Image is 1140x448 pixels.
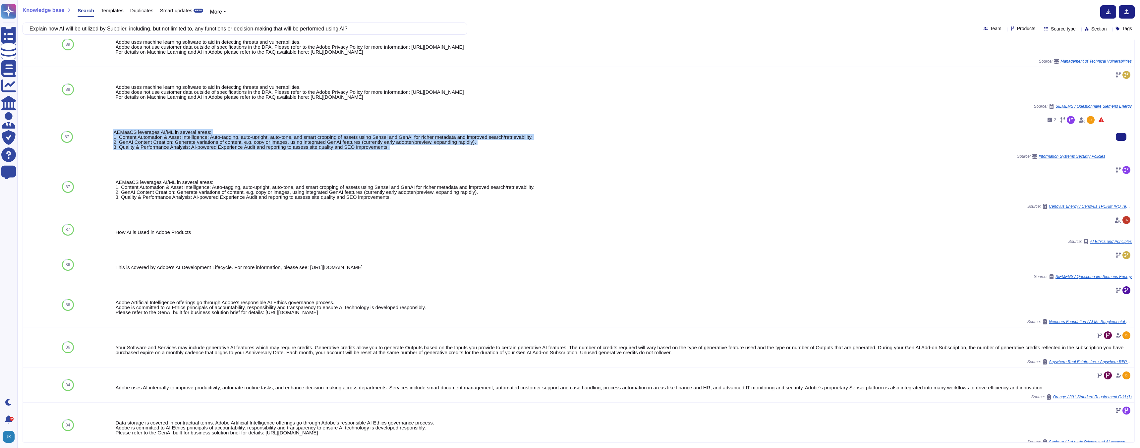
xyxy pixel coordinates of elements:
span: 88 [66,87,70,91]
span: Source type [1051,27,1076,31]
span: 84 [66,383,70,387]
span: Source: [1017,154,1105,159]
span: Anywhere Real Estate, Inc. / Anywhere RFP Questions for Adobe (internal) [1049,360,1132,364]
span: Orange / 301 Standard Requirement Grid (1) [1053,395,1132,399]
span: 2 [1054,118,1056,122]
div: How AI is Used in Adobe Products [116,230,1132,235]
span: 89 [66,42,70,46]
span: Knowledge base [23,8,64,13]
span: Search [78,8,94,13]
div: BETA [194,9,203,13]
div: Adobe uses machine learning software to aid in detecting threats and vulnerabilities. Adobe does ... [116,84,1132,99]
span: Source: [1027,439,1132,445]
span: Source: [1031,394,1132,400]
img: user [1122,331,1130,339]
span: 86 [66,303,70,307]
span: Source: [1039,59,1132,64]
div: AEMaaCS leverages AI/ML in several areas: 1. Content Automation & Asset Intelligence: Auto-taggin... [116,180,1132,199]
span: 87 [66,228,70,232]
span: 87 [66,185,70,189]
span: Team [990,26,1001,31]
span: AI Ethics and Principles [1090,240,1132,244]
span: More [210,9,222,15]
div: Your Software and Services may include generative AI features which may require credits. Generati... [116,345,1132,355]
div: Adobe uses AI internally to improve productivity, automate routine tasks, and enhance decision-ma... [116,385,1132,390]
span: Tags [1122,26,1132,31]
input: Search a question or template... [26,23,460,34]
span: Sephora / 3rd party Privacy and AI assessment [DATE] Version Sephora CT [1049,440,1132,444]
span: Templates [101,8,123,13]
div: This is covered by Adobe's AI Development Lifecycle. For more information, please see: [URL][DOMA... [116,265,1132,270]
span: SIEMENS / Questionnaire Siemens Energy [1055,275,1132,279]
img: user [1087,116,1095,124]
button: user [1,429,19,444]
img: user [1122,371,1130,379]
span: Source: [1034,104,1132,109]
span: Management of Technical Vulnerabilities [1060,59,1132,63]
span: Source: [1027,204,1132,209]
span: Nemours Foundation / AI ML Supplemental Questionnaire template [DATE] [1049,320,1132,324]
div: 9+ [10,417,14,421]
span: Products [1017,26,1035,31]
div: Adobe Artificial Intelligence offerings go through Adobe's responsible AI Ethics governance proce... [116,300,1132,315]
img: user [1122,216,1130,224]
span: Cenovus Energy / Cenovus TPCRM IRQ Tech 1 [1049,204,1132,208]
span: Section [1091,27,1107,31]
span: Information Systems Security Policies [1039,154,1105,158]
span: Duplicates [130,8,153,13]
span: 87 [65,135,69,139]
div: Data storage is covered in contractual terms. Adobe Artificial Intelligence offerings go through ... [116,420,1132,435]
span: 86 [66,263,70,267]
span: SIEMENS / Questionnaire Siemens Energy [1055,104,1132,108]
span: Source: [1034,274,1132,279]
span: Source: [1027,359,1132,364]
button: More [210,8,226,16]
span: 84 [66,423,70,427]
div: Adobe uses machine learning software to aid in detecting threats and vulnerabilities. Adobe does ... [116,39,1132,54]
span: Source: [1068,239,1132,244]
img: user [3,431,15,443]
span: Smart updates [160,8,193,13]
div: AEMaaCS leverages AI/ML in several areas: 1. Content Automation & Asset Intelligence: Auto-taggin... [113,130,1105,149]
span: Source: [1027,319,1132,324]
span: 86 [66,345,70,349]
